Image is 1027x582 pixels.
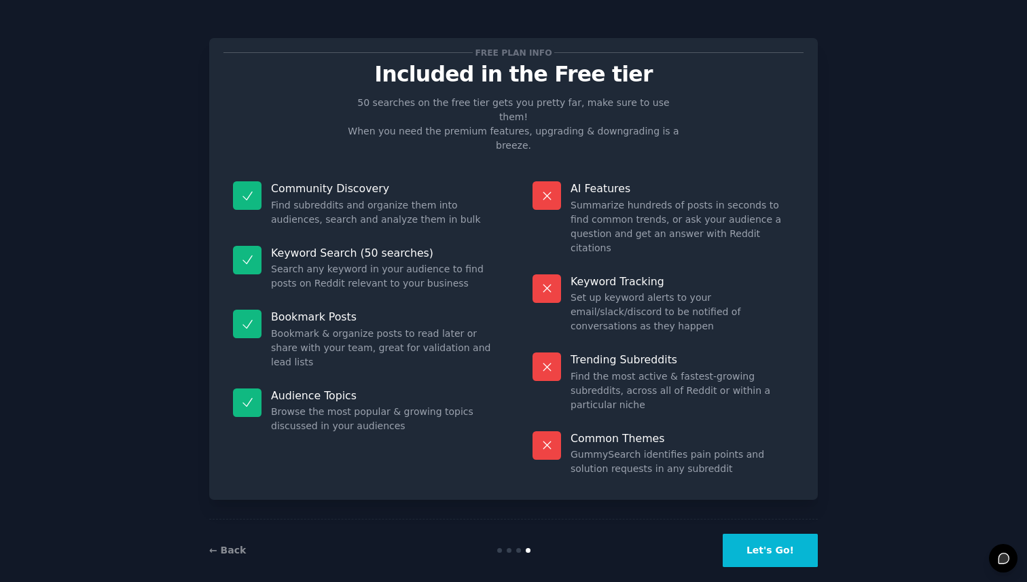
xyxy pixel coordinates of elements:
p: Bookmark Posts [271,310,494,324]
p: Included in the Free tier [223,62,804,86]
dd: GummySearch identifies pain points and solution requests in any subreddit [571,448,794,476]
dd: Find the most active & fastest-growing subreddits, across all of Reddit or within a particular niche [571,369,794,412]
p: 50 searches on the free tier gets you pretty far, make sure to use them! When you need the premiu... [342,96,685,153]
dd: Bookmark & organize posts to read later or share with your team, great for validation and lead lists [271,327,494,369]
p: Keyword Tracking [571,274,794,289]
dd: Browse the most popular & growing topics discussed in your audiences [271,405,494,433]
p: Audience Topics [271,388,494,403]
span: Free plan info [473,46,554,60]
p: Community Discovery [271,181,494,196]
button: Let's Go! [723,534,818,567]
p: AI Features [571,181,794,196]
dd: Search any keyword in your audience to find posts on Reddit relevant to your business [271,262,494,291]
dd: Find subreddits and organize them into audiences, search and analyze them in bulk [271,198,494,227]
dd: Summarize hundreds of posts in seconds to find common trends, or ask your audience a question and... [571,198,794,255]
a: ← Back [209,545,246,556]
p: Common Themes [571,431,794,445]
p: Keyword Search (50 searches) [271,246,494,260]
p: Trending Subreddits [571,352,794,367]
dd: Set up keyword alerts to your email/slack/discord to be notified of conversations as they happen [571,291,794,333]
